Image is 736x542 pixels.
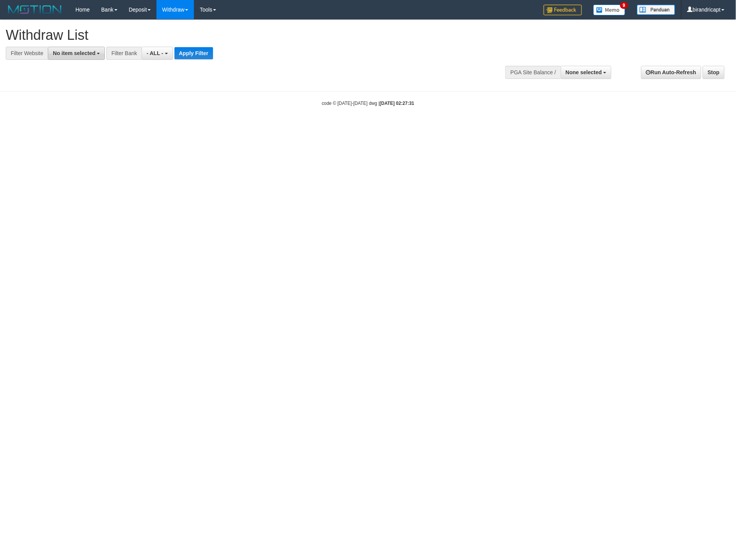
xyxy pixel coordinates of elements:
button: No item selected [48,47,105,60]
img: Feedback.jpg [544,5,582,15]
button: Apply Filter [174,47,213,59]
div: Filter Website [6,47,48,60]
div: Filter Bank [106,47,142,60]
a: Stop [703,66,725,79]
span: None selected [566,69,602,75]
div: PGA Site Balance / [505,66,560,79]
button: None selected [561,66,612,79]
span: - ALL - [147,50,163,56]
small: code © [DATE]-[DATE] dwg | [322,101,414,106]
strong: [DATE] 02:27:31 [380,101,414,106]
img: panduan.png [637,5,675,15]
h1: Withdraw List [6,28,483,43]
a: Run Auto-Refresh [641,66,701,79]
span: 9 [620,2,628,9]
button: - ALL - [142,47,173,60]
img: Button%20Memo.svg [593,5,625,15]
span: No item selected [53,50,95,56]
img: MOTION_logo.png [6,4,64,15]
